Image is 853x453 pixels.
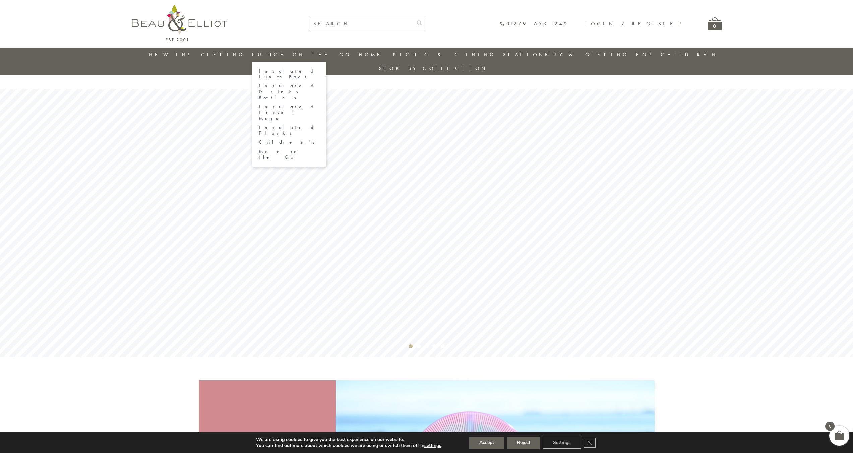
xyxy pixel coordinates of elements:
[708,17,722,30] a: 0
[825,422,835,431] span: 0
[359,51,385,58] a: Home
[259,68,319,80] a: Insulated Lunch Bags
[424,443,441,449] button: settings
[636,51,718,58] a: For Children
[507,437,540,449] button: Reject
[149,51,194,58] a: New in!
[256,443,442,449] p: You can find out more about which cookies we are using or switch them off in .
[252,51,351,58] a: Lunch On The Go
[469,437,504,449] button: Accept
[503,51,629,58] a: Stationery & Gifting
[259,125,319,136] a: Insulated Flasks
[256,437,442,443] p: We are using cookies to give you the best experience on our website.
[259,149,319,160] a: Men on the Go
[500,21,568,27] a: 01279 653 249
[584,438,596,448] button: Close GDPR Cookie Banner
[309,17,413,31] input: SEARCH
[379,65,487,72] a: Shop by collection
[259,83,319,101] a: Insulated Drinks Bottles
[259,104,319,121] a: Insulated Travel Mugs
[201,51,245,58] a: Gifting
[259,139,319,145] a: Children's
[543,437,581,449] button: Settings
[393,51,496,58] a: Picnic & Dining
[132,5,227,41] img: logo
[585,20,684,27] a: Login / Register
